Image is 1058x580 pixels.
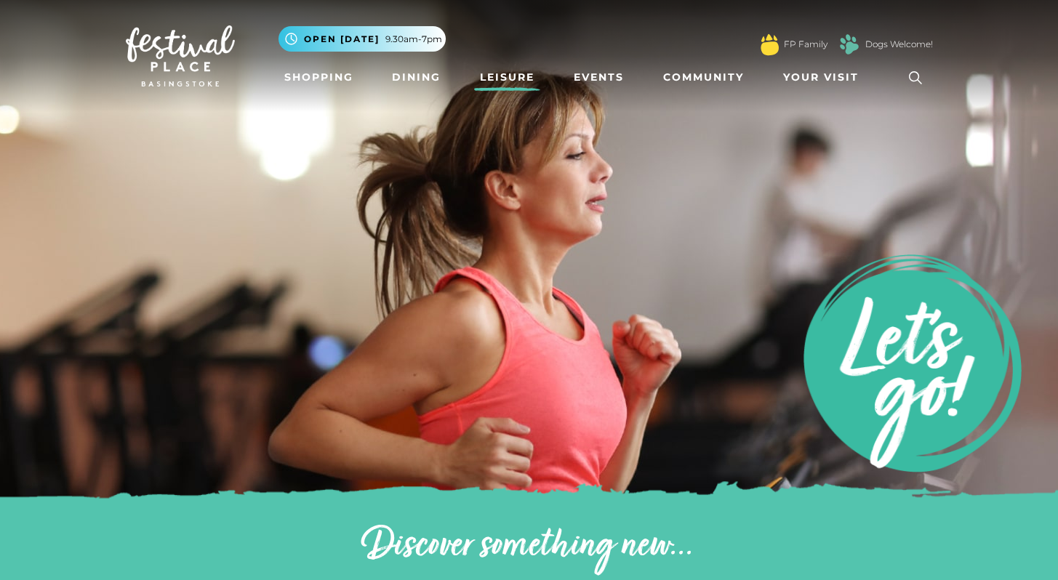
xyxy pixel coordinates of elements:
[474,64,540,91] a: Leisure
[568,64,630,91] a: Events
[783,70,859,85] span: Your Visit
[278,64,359,91] a: Shopping
[386,64,446,91] a: Dining
[278,26,446,52] button: Open [DATE] 9.30am-7pm
[304,33,380,46] span: Open [DATE]
[126,25,235,86] img: Festival Place Logo
[385,33,442,46] span: 9.30am-7pm
[657,64,750,91] a: Community
[126,523,933,570] h2: Discover something new...
[865,38,933,51] a: Dogs Welcome!
[784,38,827,51] a: FP Family
[777,64,872,91] a: Your Visit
